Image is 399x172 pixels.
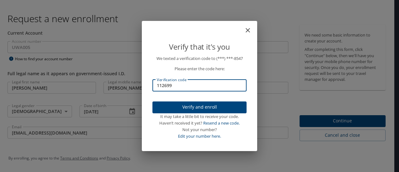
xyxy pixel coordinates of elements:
p: Please enter the code here: [152,66,247,72]
button: Verify and enroll [152,101,247,114]
a: Resend a new code. [203,120,240,126]
a: Edit your number here. [178,133,221,139]
p: We texted a verification code to (***) ***- 8547 [152,55,247,62]
span: Verify and enroll [157,103,242,111]
p: Verify that it's you [152,41,247,53]
div: It may take a little bit to receive your code. [152,113,247,120]
button: close [247,23,255,31]
div: Haven’t received it yet? [152,120,247,126]
div: Not your number? [152,126,247,133]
